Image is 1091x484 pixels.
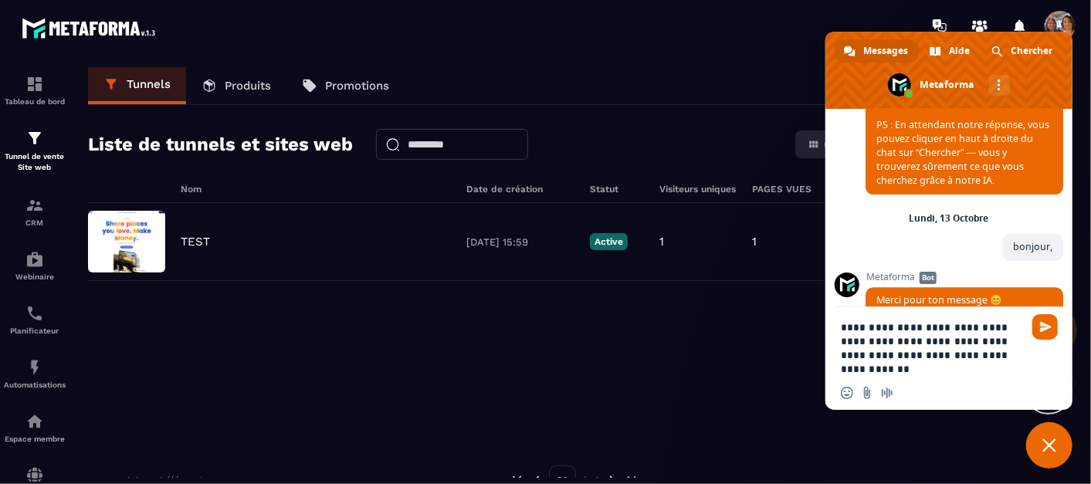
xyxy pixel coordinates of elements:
p: Webinaire [4,272,66,281]
p: Active [590,233,628,250]
div: Chercher [982,39,1063,63]
p: Tableau de bord [4,97,66,106]
img: scheduler [25,304,44,323]
span: bonjour, [1013,240,1052,253]
textarea: Entrez votre message... [841,320,1023,376]
p: TEST [181,235,210,249]
a: automationsautomationsAutomatisations [4,347,66,401]
h6: Date de création [466,184,574,195]
p: 1 [659,235,664,249]
div: Messages [835,39,919,63]
div: Aide [920,39,981,63]
p: Automatisations [4,381,66,389]
h6: Nom [181,184,451,195]
a: Produits [186,67,286,104]
div: Lundi, 13 Octobre [910,214,989,223]
span: Bot [920,272,937,284]
img: image [88,211,165,272]
span: Chercher [1011,39,1052,63]
p: Planificateur [4,327,66,335]
h6: Statut [590,184,644,195]
h6: PAGES VUES [752,184,814,195]
p: 1 [752,235,757,249]
span: Insérer un emoji [841,387,853,399]
img: automations [25,412,44,431]
img: formation [25,75,44,93]
p: CRM [4,218,66,227]
h6: Visiteurs uniques [659,184,737,195]
p: Promotions [325,79,389,93]
p: Espace membre [4,435,66,443]
span: Metaforma [866,272,1063,283]
button: Carte [798,134,862,155]
img: formation [25,129,44,147]
span: Carte [824,138,853,151]
img: automations [25,250,44,269]
a: formationformationTableau de bord [4,63,66,117]
span: Envoyer un fichier [861,387,873,399]
h2: Liste de tunnels et sites web [88,129,353,160]
a: Promotions [286,67,405,104]
img: automations [25,358,44,377]
img: formation [25,196,44,215]
div: Fermer le chat [1026,422,1072,469]
div: Autres canaux [989,75,1010,96]
p: Tunnel de vente Site web [4,151,66,173]
a: schedulerschedulerPlanificateur [4,293,66,347]
a: automationsautomationsWebinaire [4,239,66,293]
img: logo [22,14,161,42]
a: Tunnels [88,67,186,104]
p: [DATE] 15:59 [466,236,574,248]
span: Merci pour ton message 😊 Nous l’avons bien reçu — un membre de notre équipe va te répondre très p... [876,293,1049,432]
a: formationformationTunnel de vente Site web [4,117,66,184]
p: Tunnels [127,77,171,91]
span: Envoyer [1032,314,1058,340]
span: Aide [949,39,970,63]
a: automationsautomationsEspace membre [4,401,66,455]
p: Produits [225,79,271,93]
span: Message audio [881,387,893,399]
span: Merci pour ton message 😊 Nous l’avons bien reçu — un membre de notre équipe va te répondre très p... [876,49,1049,187]
span: Messages [863,39,908,63]
a: formationformationCRM [4,184,66,239]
